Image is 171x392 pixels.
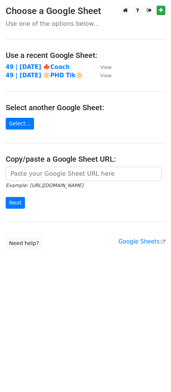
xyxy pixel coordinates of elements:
[6,155,165,164] h4: Copy/paste a Google Sheet URL:
[93,64,112,70] a: View
[93,72,112,79] a: View
[6,167,162,181] input: Paste your Google Sheet URL here
[6,183,83,188] small: Example: [URL][DOMAIN_NAME]
[6,237,42,249] a: Need help?
[6,64,70,70] a: 49 | [DATE] 🍁Coach
[118,238,165,245] a: Google Sheets
[100,64,112,70] small: View
[6,6,165,17] h3: Choose a Google Sheet
[6,103,165,112] h4: Select another Google Sheet:
[100,73,112,78] small: View
[6,72,83,79] a: 49 | [DATE] 🔆PHD Tik🔆
[6,51,165,60] h4: Use a recent Google Sheet:
[6,118,34,130] a: Select...
[6,197,25,209] input: Next
[6,20,165,28] p: Use one of the options below...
